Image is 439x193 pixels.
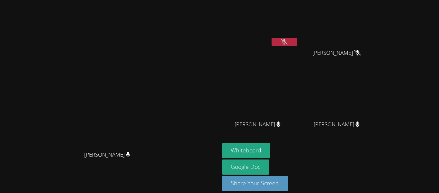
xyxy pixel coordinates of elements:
span: [PERSON_NAME] [84,150,130,159]
button: Whiteboard [222,143,271,158]
span: [PERSON_NAME] [235,120,281,129]
span: [PERSON_NAME] [314,120,360,129]
button: Share Your Screen [222,176,288,191]
a: Google Doc [222,159,270,175]
span: [PERSON_NAME] [312,48,361,58]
